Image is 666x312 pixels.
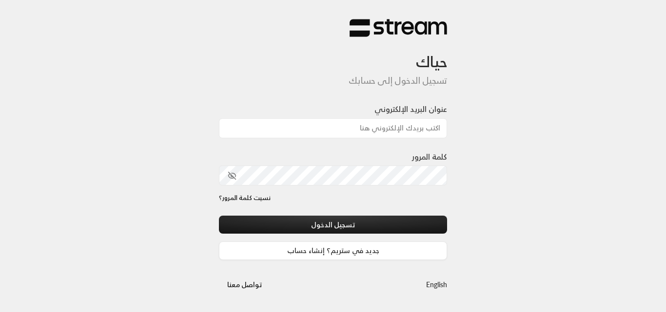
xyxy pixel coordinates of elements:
h5: تسجيل الدخول إلى حسابك [219,75,447,86]
img: Stream Logo [350,18,447,37]
label: عنوان البريد الإلكتروني [374,103,447,115]
a: English [426,275,447,294]
button: تسجيل الدخول [219,216,447,234]
a: جديد في ستريم؟ إنشاء حساب [219,241,447,259]
button: toggle password visibility [224,167,240,184]
a: نسيت كلمة المرور؟ [219,193,271,203]
input: اكتب بريدك الإلكتروني هنا [219,118,447,138]
a: تواصل معنا [219,278,270,291]
button: تواصل معنا [219,275,270,294]
h3: حياك [219,37,447,71]
label: كلمة المرور [412,151,447,163]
